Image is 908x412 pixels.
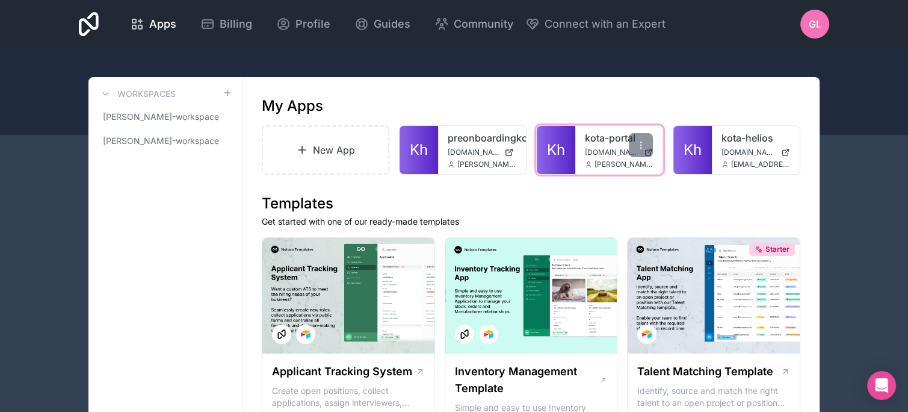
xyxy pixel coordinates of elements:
[120,11,186,37] a: Apps
[525,16,666,33] button: Connect with an Expert
[673,126,712,174] a: Kh
[410,140,428,160] span: Kh
[731,160,790,169] span: [EMAIL_ADDRESS][DOMAIN_NAME]
[448,148,516,157] a: [DOMAIN_NAME]
[98,106,232,128] a: [PERSON_NAME]-workspace
[98,87,176,101] a: Workspaces
[721,131,790,145] a: kota-helios
[547,140,565,160] span: Kh
[262,194,800,213] h1: Templates
[262,125,389,175] a: New App
[220,16,252,33] span: Billing
[117,88,176,100] h3: Workspaces
[272,385,425,409] p: Create open positions, collect applications, assign interviewers, centralise candidate feedback a...
[595,160,653,169] span: [PERSON_NAME][EMAIL_ADDRESS][DOMAIN_NAME]
[545,16,666,33] span: Connect with an Expert
[537,126,575,174] a: Kh
[455,363,599,397] h1: Inventory Management Template
[484,329,493,339] img: Airtable Logo
[345,11,420,37] a: Guides
[374,16,410,33] span: Guides
[272,363,412,380] h1: Applicant Tracking System
[149,16,176,33] span: Apps
[400,126,438,174] a: Kh
[425,11,523,37] a: Community
[721,148,776,157] span: [DOMAIN_NAME]
[684,140,702,160] span: Kh
[585,148,653,157] a: [DOMAIN_NAME]
[637,363,773,380] h1: Talent Matching Template
[262,96,323,116] h1: My Apps
[585,148,640,157] span: [DOMAIN_NAME]
[103,135,219,147] span: [PERSON_NAME]-workspace
[98,130,232,152] a: [PERSON_NAME]-workspace
[103,111,219,123] span: [PERSON_NAME]-workspace
[721,148,790,157] a: [DOMAIN_NAME]
[809,17,821,31] span: GL
[637,385,790,409] p: Identify, source and match the right talent to an open project or position with our Talent Matchi...
[295,16,330,33] span: Profile
[191,11,262,37] a: Billing
[457,160,516,169] span: [PERSON_NAME][EMAIL_ADDRESS][DOMAIN_NAME]
[267,11,340,37] a: Profile
[448,148,499,157] span: [DOMAIN_NAME]
[448,131,516,145] a: preonboardingkotahub
[454,16,513,33] span: Community
[765,245,789,254] span: Starter
[867,371,896,400] div: Open Intercom Messenger
[585,131,653,145] a: kota-portal
[642,329,652,339] img: Airtable Logo
[301,329,310,339] img: Airtable Logo
[262,216,800,228] p: Get started with one of our ready-made templates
